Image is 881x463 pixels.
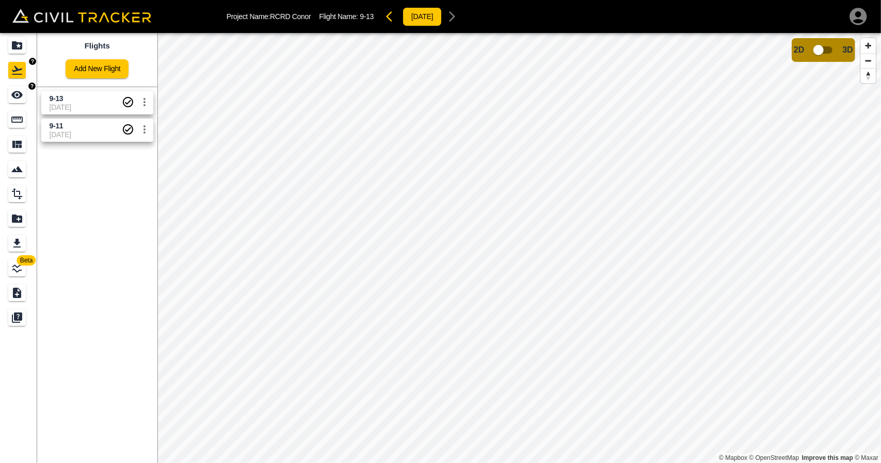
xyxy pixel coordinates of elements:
[719,454,747,461] a: Mapbox
[360,12,374,21] span: 9-13
[861,53,876,68] button: Zoom out
[802,454,853,461] a: Map feedback
[227,12,311,21] p: Project Name: RCRD Conor
[843,45,853,55] span: 3D
[794,45,804,55] span: 2D
[319,12,374,21] p: Flight Name:
[861,38,876,53] button: Zoom in
[855,454,878,461] a: Maxar
[403,7,442,26] button: [DATE]
[157,33,881,463] canvas: Map
[749,454,799,461] a: OpenStreetMap
[861,68,876,83] button: Reset bearing to north
[12,9,151,23] img: Civil Tracker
